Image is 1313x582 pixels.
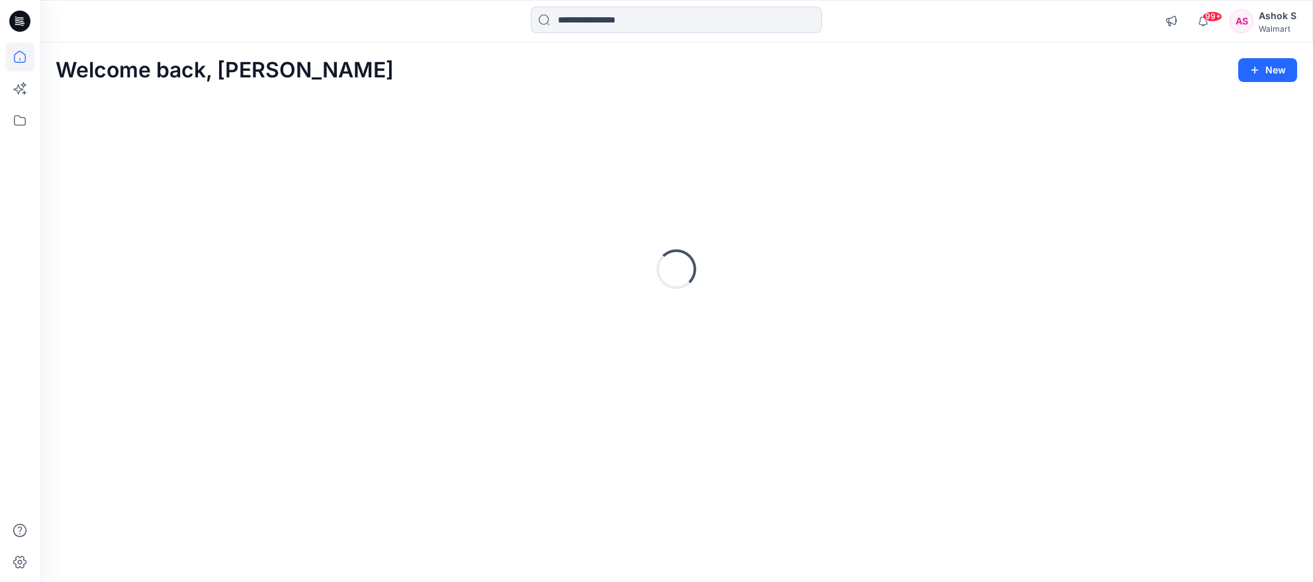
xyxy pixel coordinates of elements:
[1259,8,1296,24] div: Ashok S
[1238,58,1297,82] button: New
[1259,24,1296,34] div: Walmart
[1202,11,1222,22] span: 99+
[56,58,394,83] h2: Welcome back, [PERSON_NAME]
[1230,9,1253,33] div: AS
